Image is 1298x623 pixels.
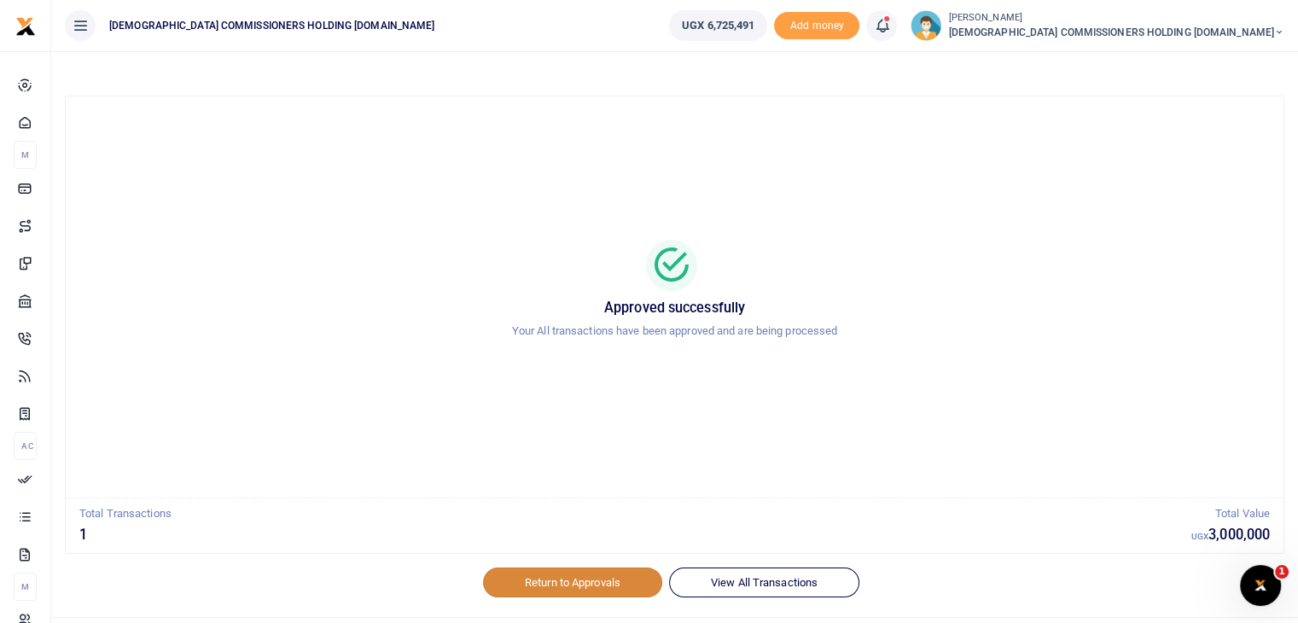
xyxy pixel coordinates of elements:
[1240,565,1281,606] iframe: Intercom live chat
[86,300,1263,317] h5: Approved successfully
[1191,527,1270,544] h5: 3,000,000
[682,17,754,34] span: UGX 6,725,491
[774,12,859,40] li: Toup your wallet
[483,568,662,597] a: Return to Approvals
[662,10,774,41] li: Wallet ballance
[79,505,1191,523] p: Total Transactions
[911,10,1284,41] a: profile-user [PERSON_NAME] [DEMOGRAPHIC_DATA] COMMISSIONERS HOLDING [DOMAIN_NAME]
[774,18,859,31] a: Add money
[948,25,1284,40] span: [DEMOGRAPHIC_DATA] COMMISSIONERS HOLDING [DOMAIN_NAME]
[14,432,37,460] li: Ac
[15,19,36,32] a: logo-small logo-large logo-large
[14,141,37,169] li: M
[1191,505,1270,523] p: Total Value
[86,323,1263,341] p: Your All transactions have been approved and are being processed
[1275,565,1289,579] span: 1
[14,573,37,601] li: M
[911,10,941,41] img: profile-user
[774,12,859,40] span: Add money
[669,568,859,597] a: View All Transactions
[948,11,1284,26] small: [PERSON_NAME]
[102,18,441,33] span: [DEMOGRAPHIC_DATA] COMMISSIONERS HOLDING [DOMAIN_NAME]
[79,527,1191,544] h5: 1
[669,10,767,41] a: UGX 6,725,491
[1191,532,1208,541] small: UGX
[15,16,36,37] img: logo-small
